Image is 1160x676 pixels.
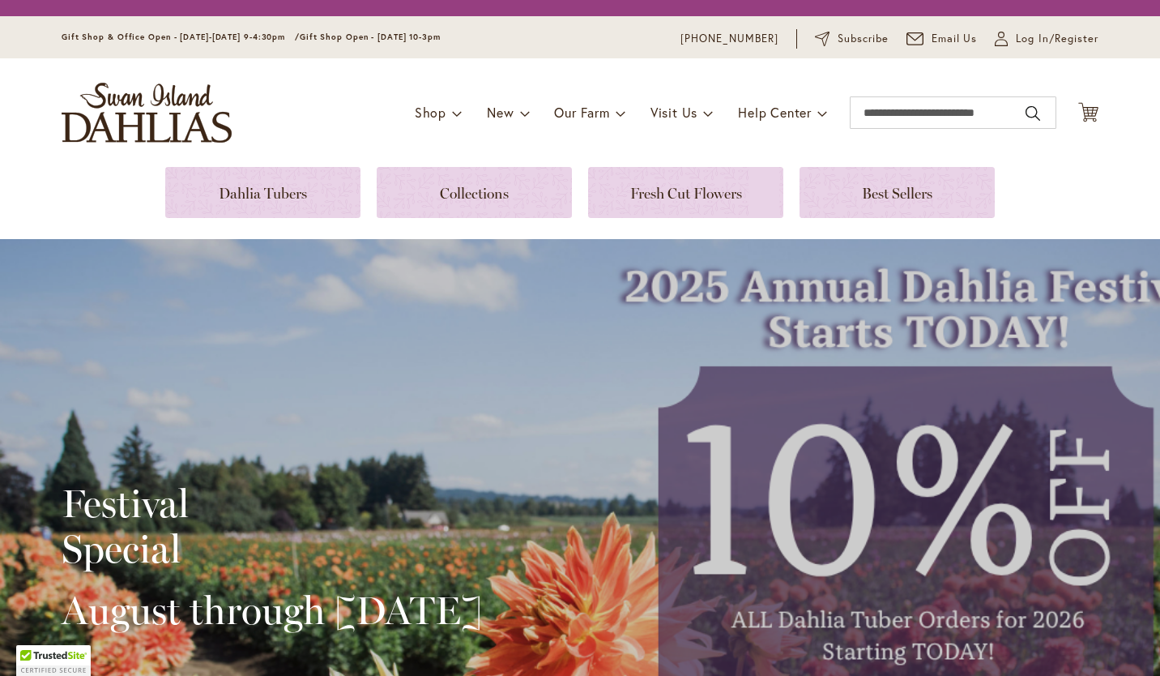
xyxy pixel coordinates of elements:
a: Subscribe [815,31,889,47]
h2: August through [DATE] [62,588,482,633]
span: Our Farm [554,104,609,121]
a: Email Us [906,31,978,47]
a: Log In/Register [995,31,1098,47]
span: Shop [415,104,446,121]
button: Search [1026,101,1040,126]
span: Help Center [738,104,812,121]
span: Log In/Register [1016,31,1098,47]
div: TrustedSite Certified [16,645,91,676]
h2: Festival Special [62,481,482,571]
a: [PHONE_NUMBER] [680,31,778,47]
a: store logo [62,83,232,143]
span: Email Us [932,31,978,47]
span: Subscribe [838,31,889,47]
span: Gift Shop & Office Open - [DATE]-[DATE] 9-4:30pm / [62,32,300,42]
span: Visit Us [650,104,697,121]
span: Gift Shop Open - [DATE] 10-3pm [300,32,441,42]
span: New [487,104,514,121]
